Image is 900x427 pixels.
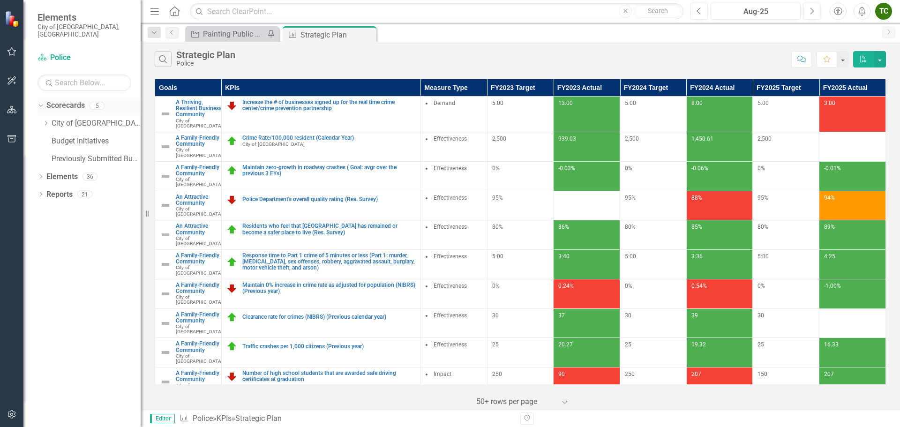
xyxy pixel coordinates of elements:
img: Not Defined [160,376,171,388]
a: A Family-Friendly Community [176,370,223,382]
button: Aug-25 [711,3,801,20]
span: 94% [824,195,835,201]
td: Double-Click to Edit Right Click for Context Menu [221,250,420,279]
a: Painting Public Safety and CSI Building [187,28,265,40]
a: City of [GEOGRAPHIC_DATA] [52,118,141,129]
td: Double-Click to Edit Right Click for Context Menu [155,132,222,161]
a: Traffic crashes per 1,000 citizens (Previous year) [242,344,416,350]
td: Double-Click to Edit Right Click for Context Menu [155,191,222,220]
td: Double-Click to Edit Right Click for Context Menu [155,250,222,279]
a: A Family-Friendly Community [176,282,223,294]
span: 86% [558,224,569,230]
td: Double-Click to Edit Right Click for Context Menu [155,279,222,308]
span: Effectiveness [434,253,467,260]
span: 2,500 [625,135,639,142]
span: 5:00 [492,253,503,260]
td: Double-Click to Edit [420,220,487,250]
span: Effectiveness [434,165,467,172]
img: Not Defined [160,108,171,120]
span: 5.00 [492,100,503,106]
span: 20.27 [558,341,573,348]
a: A Thriving, Resilient Business Community [176,99,223,118]
span: City of [GEOGRAPHIC_DATA] [176,147,223,157]
span: 5:00 [625,253,636,260]
td: Double-Click to Edit Right Click for Context Menu [155,161,222,191]
img: On Target [226,224,238,235]
span: Effectiveness [434,312,467,319]
div: Police [176,60,235,67]
img: Not Defined [160,318,171,329]
span: City of [GEOGRAPHIC_DATA] [176,353,223,364]
img: On Target [226,312,238,323]
a: Reports [46,189,73,200]
span: Effectiveness [434,341,467,348]
a: A Family-Friendly Community [176,253,223,265]
span: City of [GEOGRAPHIC_DATA] [176,177,223,187]
span: 80% [757,224,768,230]
td: Double-Click to Edit Right Click for Context Menu [155,97,222,132]
span: 207 [691,371,701,377]
span: Editor [150,414,175,423]
span: 90 [558,371,565,377]
a: Scorecards [46,100,85,111]
span: 95% [625,195,636,201]
td: Double-Click to Edit [420,161,487,191]
span: Impact [434,371,451,377]
a: Maintain 0% increase in crime rate as adjusted for population (NIBRS) (Previous year) [242,282,416,294]
span: City of [GEOGRAPHIC_DATA] [176,206,223,217]
a: Police [37,52,131,63]
span: 0% [757,165,765,172]
span: Elements [37,12,131,23]
span: 0.24% [558,283,574,289]
span: 0% [492,165,500,172]
span: 16.33 [824,341,839,348]
span: 85% [691,224,702,230]
button: TC [875,3,892,20]
a: KPIs [217,414,232,423]
a: An Attractive Community [176,223,223,235]
td: Double-Click to Edit [420,132,487,161]
div: 36 [82,172,97,180]
a: Previously Submitted Budget Initiatives [52,154,141,165]
a: Police Department's overall quality rating (Res. Survey) [242,196,416,202]
span: 95% [757,195,768,201]
button: Search [634,5,681,18]
div: 21 [77,190,92,198]
span: 3:40 [558,253,570,260]
td: Double-Click to Edit Right Click for Context Menu [155,338,222,367]
a: Response time to Part 1 crime of 5 minutes or less (Part 1: murder, [MEDICAL_DATA], sex offenses,... [242,253,416,271]
a: Police [193,414,213,423]
a: A Family-Friendly Community [176,135,223,147]
img: Not Defined [160,288,171,300]
img: Not Defined [160,259,171,270]
span: 250 [492,371,502,377]
span: 3.00 [824,100,835,106]
img: On Target [226,256,238,268]
span: 250 [625,371,635,377]
td: Double-Click to Edit Right Click for Context Menu [221,338,420,367]
span: 2,500 [492,135,506,142]
img: Below Plan [226,371,238,382]
td: Double-Click to Edit [420,367,487,397]
a: Residents who feel that [GEOGRAPHIC_DATA] has remained or become a safer place to live (Res. Survey) [242,223,416,235]
span: Search [648,7,668,15]
span: 2,500 [757,135,772,142]
input: Search Below... [37,75,131,91]
img: Not Defined [160,229,171,240]
span: -0.06% [691,165,708,172]
span: 37 [558,312,565,319]
span: 0.54% [691,283,707,289]
span: 150 [757,371,767,377]
td: Double-Click to Edit [420,308,487,338]
span: 30 [757,312,764,319]
span: 25 [492,341,499,348]
span: 0% [492,283,500,289]
span: 5:00 [757,253,769,260]
a: A Family-Friendly Community [176,165,223,177]
small: City of [GEOGRAPHIC_DATA], [GEOGRAPHIC_DATA] [37,23,131,38]
td: Double-Click to Edit [420,97,487,132]
a: Budget Initiatives [52,136,141,147]
span: -1.00% [824,283,841,289]
span: 5.00 [757,100,769,106]
span: 0% [625,165,632,172]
